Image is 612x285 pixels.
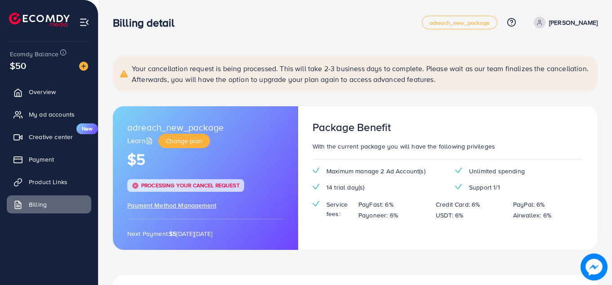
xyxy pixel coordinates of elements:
a: Billing [7,195,91,213]
span: Service fees: [326,200,351,218]
span: Payment Method Management [127,201,216,210]
img: tick [455,167,462,173]
a: Product Links [7,173,91,191]
a: [PERSON_NAME] [530,17,598,28]
img: tick [313,167,319,173]
span: $50 [10,59,26,72]
img: image [79,62,88,71]
a: Payment [7,150,91,168]
strong: $5 [169,229,176,238]
p: [PERSON_NAME] [549,17,598,28]
p: PayPal: 6% [513,199,545,210]
a: Learn [127,136,155,146]
span: Processing your cancel request [141,181,240,189]
span: adreach_new_package [127,121,223,134]
p: USDT: 6% [436,210,463,221]
span: Change plan [166,136,202,145]
button: Change plan [158,134,210,148]
a: My ad accounts [7,105,91,123]
h3: Billing detail [113,16,182,29]
p: Your cancellation request is being processed. This will take 2-3 business days to complete. Pleas... [132,63,590,85]
p: Payoneer: 6% [358,210,398,221]
span: Payment [29,155,54,164]
span: Unlimited spending [469,167,525,176]
span: Support 1/1 [469,183,500,192]
p: Next Payment: [DATE][DATE] [127,228,284,239]
span: My ad accounts [29,110,75,119]
span: New [76,123,98,134]
a: Creative centerNew [7,128,91,146]
p: PayFast: 6% [358,199,393,210]
p: Credit Card: 6% [436,199,480,210]
span: Creative center [29,132,73,141]
img: alert [120,63,128,85]
h3: Package Benefit [313,121,391,134]
img: tick [132,182,139,189]
img: logo [9,13,70,27]
img: menu [79,17,89,27]
img: tick [313,201,319,207]
span: Product Links [29,177,67,186]
h1: $5 [127,150,284,169]
span: adreach_new_package [429,20,490,26]
img: image [581,253,608,280]
span: Ecomdy Balance [10,50,58,59]
span: Overview [29,87,56,96]
a: Overview [7,83,91,101]
img: tick [455,184,462,190]
img: tick [313,184,319,190]
span: 14 trial day(s) [326,183,364,192]
p: With the current package you will have the following privileges [313,141,583,152]
p: Airwallex: 6% [513,210,551,221]
span: Maximum manage 2 Ad Account(s) [326,167,425,176]
span: Billing [29,200,47,209]
a: adreach_new_package [422,16,497,29]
